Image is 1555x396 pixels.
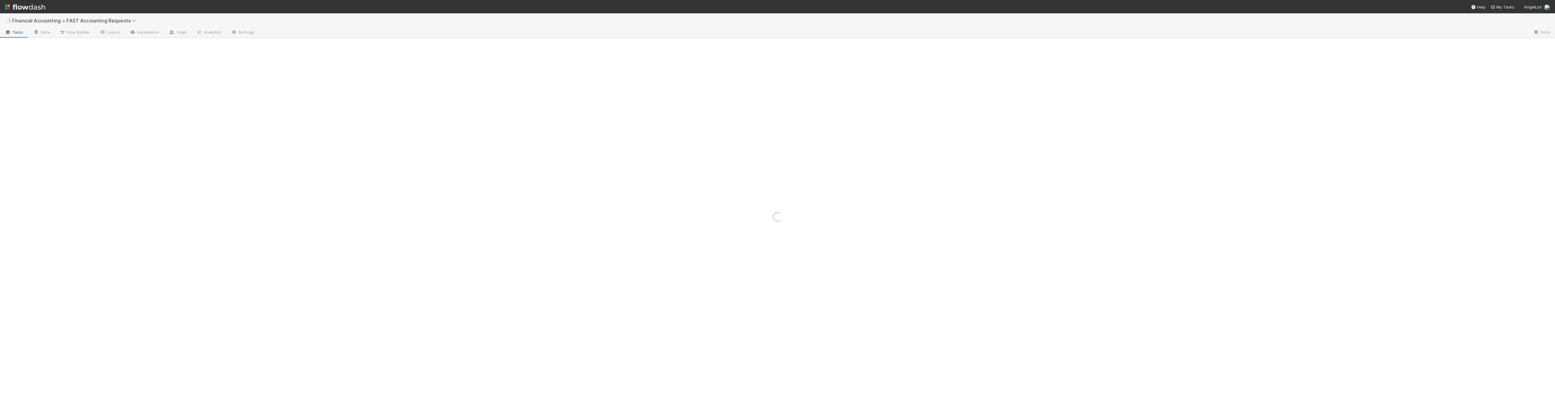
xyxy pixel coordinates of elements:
span: 📑 [5,18,11,23]
span: Tasks [5,29,24,35]
a: Layout [95,28,125,38]
a: Data [29,28,55,38]
a: Docs [1529,28,1555,38]
span: AngelList [1524,5,1542,9]
span: Flow Builder [60,29,90,35]
span: Financial Accounting > FAST Accounting Requests [12,18,139,24]
a: Settings [226,28,259,38]
a: Analytics [192,28,226,38]
div: Help [1471,4,1485,10]
a: My Tasks [1490,4,1514,10]
a: Automation [125,28,164,38]
img: avatar_c0d2ec3f-77e2-40ea-8107-ee7bdb5edede.png [1544,4,1550,10]
img: logo-inverted-e16ddd16eac7371096b0.svg [5,2,45,12]
a: Team [164,28,192,38]
a: Flow Builder [55,28,95,38]
span: My Tasks [1490,5,1514,9]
